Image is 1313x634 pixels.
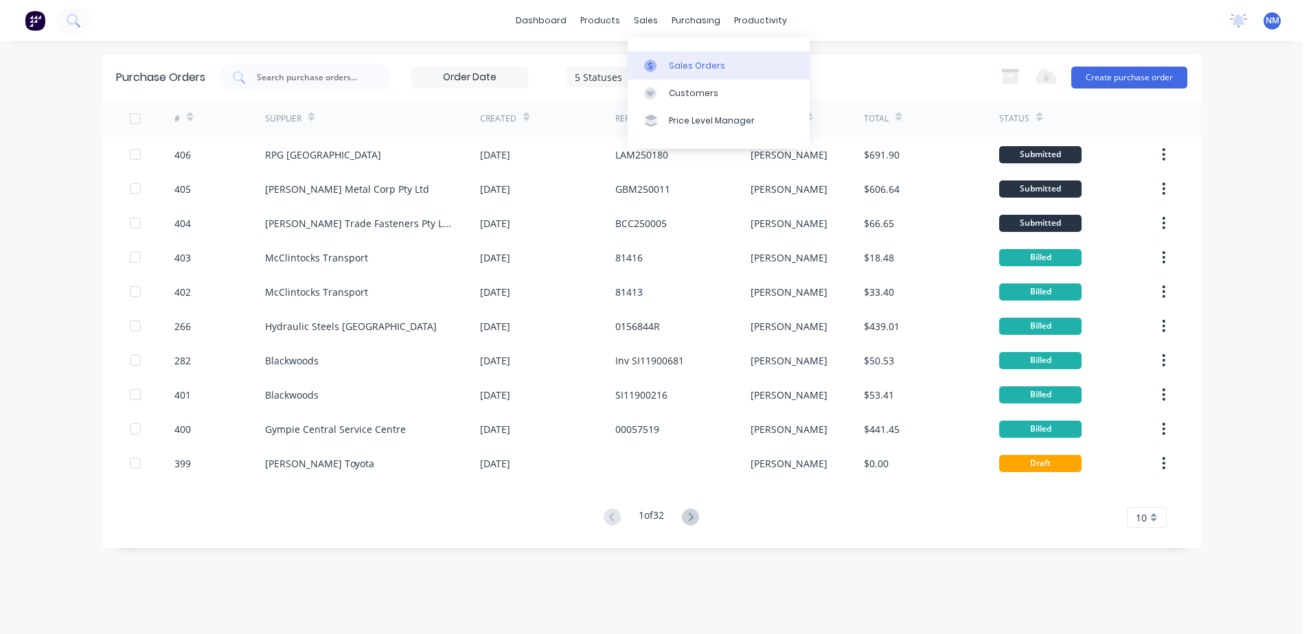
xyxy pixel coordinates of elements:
div: SI11900216 [615,388,667,402]
div: McClintocks Transport [265,250,368,265]
div: $53.41 [864,388,894,402]
div: Hydraulic Steels [GEOGRAPHIC_DATA] [265,319,437,333]
div: [PERSON_NAME] Metal Corp Pty Ltd [265,182,429,196]
div: [PERSON_NAME] [751,388,827,402]
img: Factory [25,10,45,31]
div: Billed [999,283,1082,301]
div: LAM250180 [615,148,668,162]
div: [DATE] [480,353,510,368]
div: 399 [174,456,191,471]
div: 0156844R [615,319,660,333]
div: Billed [999,421,1082,438]
button: Create purchase order [1071,67,1187,89]
div: 5 Statuses [575,69,673,84]
div: McClintocks Transport [265,285,368,299]
div: [DATE] [480,319,510,333]
input: Search purchase orders... [255,71,369,84]
div: $50.53 [864,353,894,368]
div: $439.01 [864,319,900,333]
div: [PERSON_NAME] [751,353,827,368]
div: [DATE] [480,456,510,471]
div: $441.45 [864,422,900,436]
div: 81416 [615,250,643,265]
div: $33.40 [864,285,894,299]
div: [DATE] [480,182,510,196]
div: productivity [727,10,794,31]
div: [PERSON_NAME] Toyota [265,456,374,471]
div: 266 [174,319,191,333]
div: products [573,10,627,31]
div: 400 [174,422,191,436]
div: 402 [174,285,191,299]
div: Billed [999,386,1082,403]
div: [DATE] [480,216,510,231]
a: dashboard [509,10,573,31]
div: 81413 [615,285,643,299]
div: 1 of 32 [639,508,664,528]
div: Created [480,113,516,125]
div: Inv SI11900681 [615,353,684,368]
div: $691.90 [864,148,900,162]
div: 00057519 [615,422,659,436]
div: [PERSON_NAME] [751,250,827,265]
input: Order Date [412,67,527,88]
div: [DATE] [480,422,510,436]
div: 401 [174,388,191,402]
div: BCC250005 [615,216,667,231]
div: 404 [174,216,191,231]
div: Customers [669,87,718,99]
div: 282 [174,353,191,368]
div: [PERSON_NAME] [751,422,827,436]
div: Purchase Orders [116,69,205,86]
div: [DATE] [480,285,510,299]
div: $606.64 [864,182,900,196]
div: Submitted [999,215,1082,232]
span: 10 [1136,510,1147,525]
div: Price Level Manager [669,115,755,127]
div: 403 [174,250,191,265]
div: [PERSON_NAME] [751,182,827,196]
div: Submitted [999,180,1082,198]
a: Price Level Manager [628,107,810,134]
div: Blackwoods [265,353,319,368]
div: Billed [999,352,1082,369]
div: $0.00 [864,456,889,471]
div: Draft [999,455,1082,472]
div: Blackwoods [265,388,319,402]
div: [PERSON_NAME] [751,216,827,231]
div: Gympie Central Service Centre [265,422,406,436]
div: Submitted [999,146,1082,163]
div: [DATE] [480,148,510,162]
div: purchasing [665,10,727,31]
div: $18.48 [864,250,894,265]
div: Status [999,113,1029,125]
div: # [174,113,180,125]
span: NM [1266,14,1279,27]
div: 406 [174,148,191,162]
div: Billed [999,318,1082,335]
div: [PERSON_NAME] [751,319,827,333]
div: [PERSON_NAME] Trade Fasteners Pty Ltd [265,216,453,231]
div: Reference [615,113,660,125]
div: [DATE] [480,250,510,265]
a: Customers [628,80,810,107]
div: Billed [999,249,1082,266]
div: [PERSON_NAME] [751,456,827,471]
div: Total [864,113,889,125]
div: RPG [GEOGRAPHIC_DATA] [265,148,381,162]
div: [PERSON_NAME] [751,148,827,162]
div: GBM250011 [615,182,670,196]
div: [PERSON_NAME] [751,285,827,299]
div: $66.65 [864,216,894,231]
div: Supplier [265,113,301,125]
div: [DATE] [480,388,510,402]
div: 405 [174,182,191,196]
a: Sales Orders [628,51,810,79]
div: sales [627,10,665,31]
div: Sales Orders [669,60,725,72]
